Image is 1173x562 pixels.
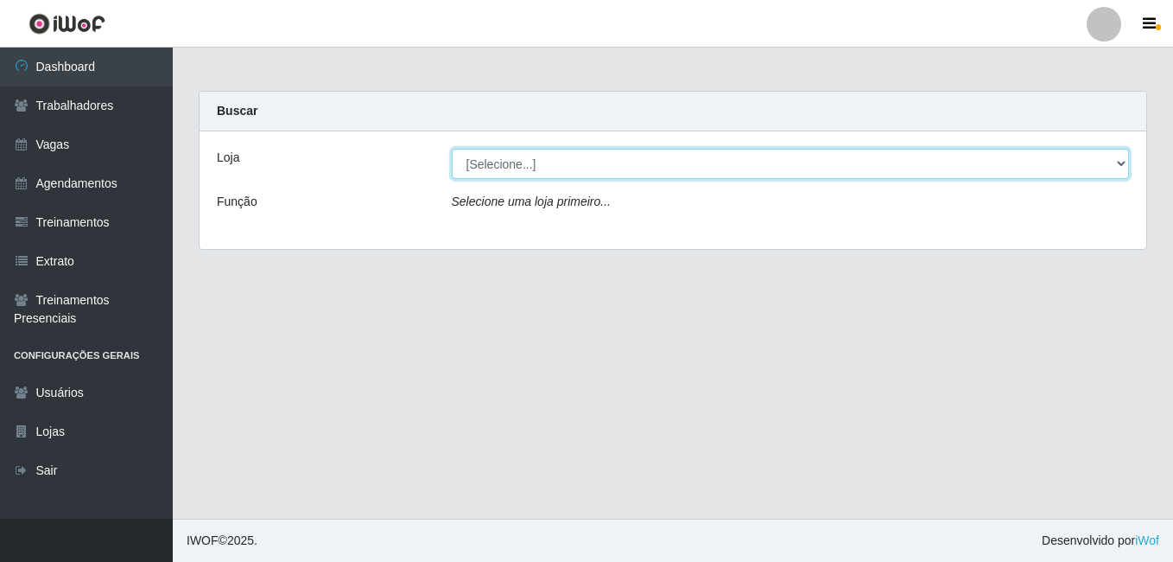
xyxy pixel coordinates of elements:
[29,13,105,35] img: CoreUI Logo
[187,532,257,550] span: © 2025 .
[1042,532,1159,550] span: Desenvolvido por
[1135,533,1159,547] a: iWof
[217,104,257,118] strong: Buscar
[187,533,219,547] span: IWOF
[217,193,257,211] label: Função
[217,149,239,167] label: Loja
[452,195,611,208] i: Selecione uma loja primeiro...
